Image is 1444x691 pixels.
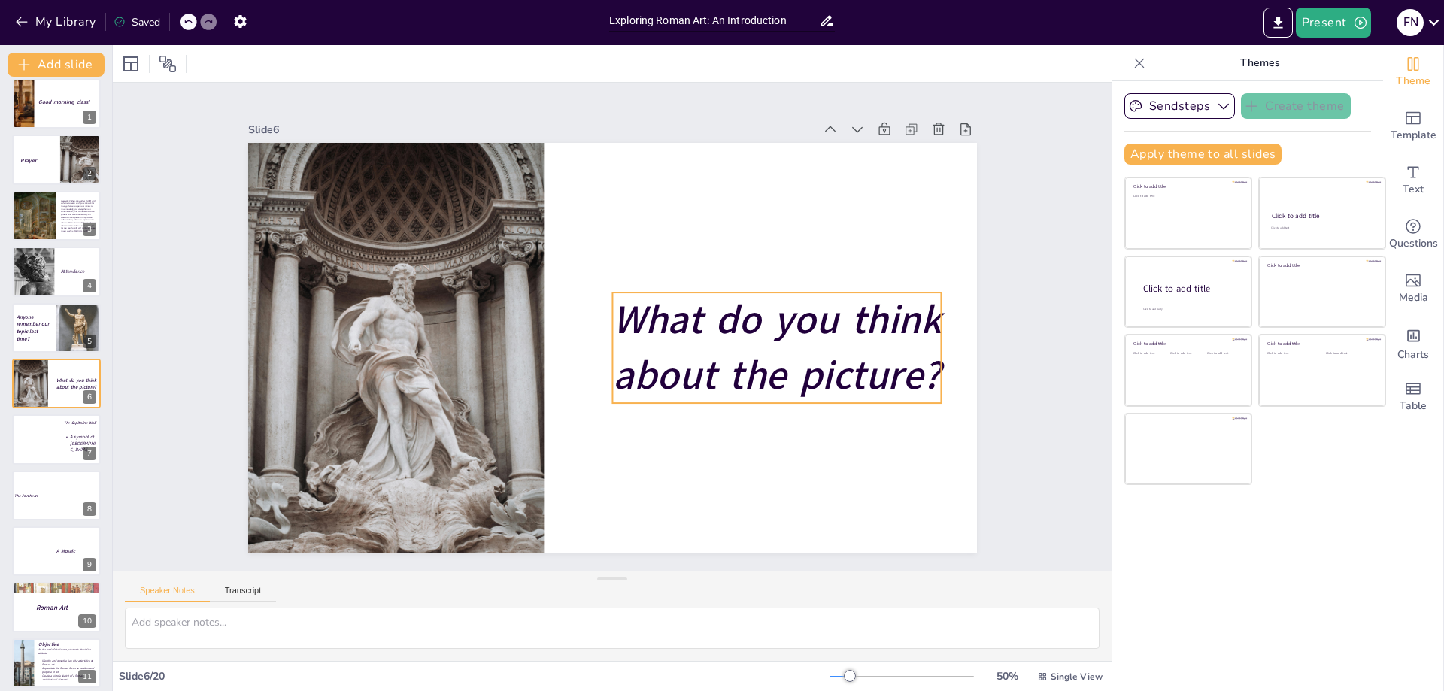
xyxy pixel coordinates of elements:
[78,614,96,628] div: 10
[1296,8,1371,38] button: Present
[1143,282,1239,295] div: Click to add title
[20,156,36,164] span: Prayer
[1133,341,1241,347] div: Click to add title
[1267,352,1315,356] div: Click to add text
[83,167,96,180] div: 2
[38,98,89,105] span: Good morning, class!
[83,223,96,236] div: 3
[114,15,160,29] div: Saved
[1151,45,1368,81] p: Themes
[1124,144,1282,165] button: Apply theme to all slides
[1143,307,1238,311] div: Click to add body
[38,641,59,647] span: Objective
[12,471,101,520] div: 8
[1124,93,1235,119] button: Sendsteps
[1133,183,1241,189] div: Click to add title
[1397,9,1424,36] div: F N
[1383,153,1443,208] div: Add text boxes
[12,359,101,408] div: 6
[83,558,96,571] div: 9
[56,548,75,555] strong: A Mosaic
[1383,316,1443,370] div: Add charts and graphs
[1170,352,1204,356] div: Click to add text
[11,10,102,34] button: My Library
[83,111,96,124] div: 1
[83,335,96,348] div: 5
[36,602,68,611] strong: Roman Art
[1383,45,1443,99] div: Change the overall theme
[1383,370,1443,424] div: Add a table
[12,582,101,632] div: 10
[83,502,96,516] div: 8
[14,493,38,499] span: The Pantheon
[1399,289,1428,306] span: Media
[210,586,277,602] button: Transcript
[125,586,210,602] button: Speaker Notes
[119,669,830,683] div: Slide 6 / 20
[159,55,177,73] span: Position
[1267,341,1375,347] div: Click to add title
[12,526,101,576] div: 9
[1397,8,1424,38] button: F N
[1241,93,1351,119] button: Create theme
[38,647,91,655] span: At the end of the lesson, students should be able to:
[1207,352,1241,356] div: Click to add text
[1397,347,1429,363] span: Charts
[1400,398,1427,414] span: Table
[83,390,96,404] div: 6
[1383,262,1443,316] div: Add images, graphics, shapes or video
[1272,211,1372,220] div: Click to add title
[78,670,96,683] div: 11
[609,10,819,32] input: Insert title
[12,135,101,184] div: 2
[989,669,1025,683] div: 50 %
[1271,226,1371,230] div: Click to add text
[83,447,96,460] div: 7
[1263,8,1293,38] button: Export to PowerPoint
[42,674,83,681] span: Create a simple sketch of a Roman architectural element.
[56,377,96,390] span: What do you think about the picture?
[612,293,941,402] span: What do you think about the picture?
[42,659,93,666] span: Identify and describe key characteristics of Roman art.
[1326,352,1373,356] div: Click to add text
[12,303,101,353] div: 5
[1396,73,1430,89] span: Theme
[70,434,95,453] span: A symbol of [GEOGRAPHIC_DATA].
[1051,671,1103,683] span: Single View
[12,638,101,688] div: 11
[12,191,101,241] div: 3
[12,79,101,129] div: 1
[1383,208,1443,262] div: Get real-time input from your audience
[1403,181,1424,198] span: Text
[12,414,101,464] div: 7
[119,52,143,76] div: Layout
[1133,352,1167,356] div: Click to add text
[12,247,101,296] div: 4
[83,279,96,292] div: 4
[1267,262,1375,268] div: Click to add title
[8,53,105,77] button: Add slide
[61,199,96,232] span: Heavenly Father, We gather [DATE] with a desire to learn and grow. We ask for Your guidance to op...
[1391,127,1436,144] span: Template
[42,666,94,674] span: Appreciate the Roman focus on realism and purpose in art.
[248,123,815,137] div: Slide 6
[17,314,50,342] strong: Anyone remember our topic last time?
[61,268,85,275] em: Attendance
[1383,99,1443,153] div: Add ready made slides
[1133,195,1241,199] div: Click to add text
[1389,235,1438,252] span: Questions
